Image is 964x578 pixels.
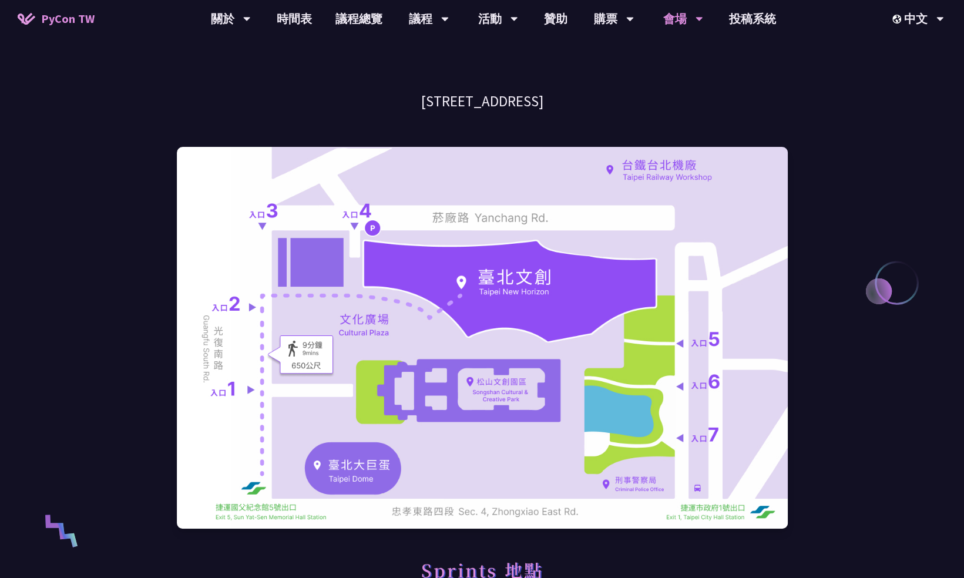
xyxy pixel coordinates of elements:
a: PyCon TW [6,4,106,33]
span: PyCon TW [41,10,95,28]
img: 會場地圖 [177,147,788,529]
img: Home icon of PyCon TW 2025 [18,13,35,25]
img: Locale Icon [892,15,904,23]
h3: [STREET_ADDRESS] [177,91,788,112]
